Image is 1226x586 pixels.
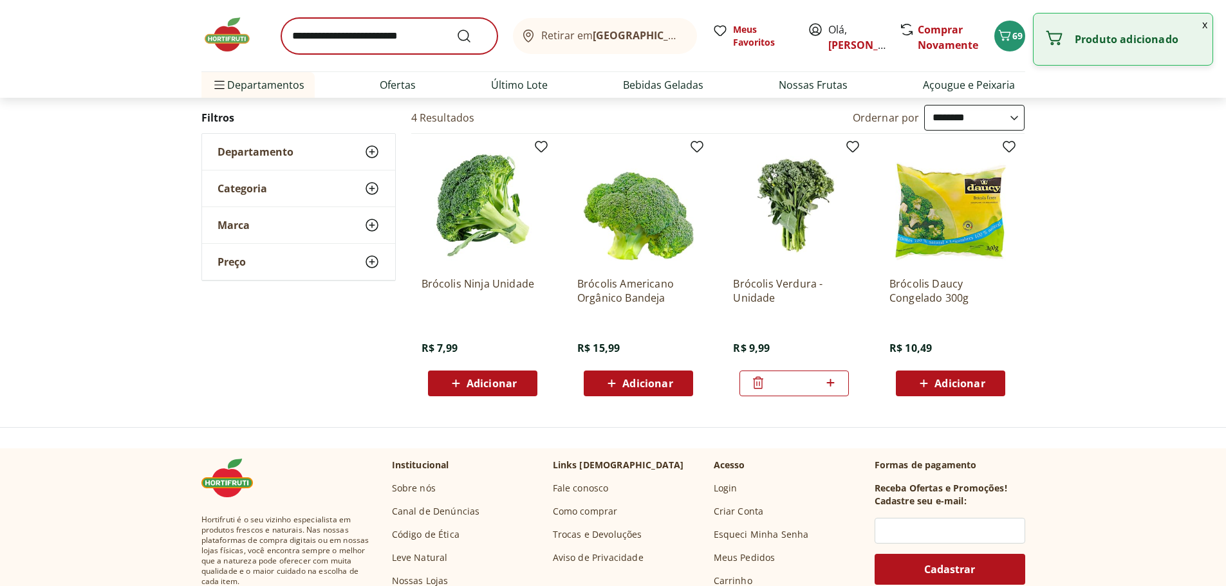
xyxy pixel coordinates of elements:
span: R$ 9,99 [733,341,770,355]
a: Aviso de Privacidade [553,551,644,564]
span: R$ 7,99 [422,341,458,355]
button: Adicionar [896,371,1005,396]
h2: Filtros [201,105,396,131]
button: Fechar notificação [1197,14,1212,35]
h3: Receba Ofertas e Promoções! [875,482,1007,495]
a: Canal de Denúncias [392,505,480,518]
a: [PERSON_NAME] [828,38,912,52]
button: Submit Search [456,28,487,44]
button: Preço [202,244,395,280]
p: Formas de pagamento [875,459,1025,472]
span: Adicionar [467,378,517,389]
img: Brócolis Daucy Congelado 300g [889,144,1012,266]
a: Como comprar [553,505,618,518]
button: Marca [202,207,395,243]
a: Código de Ética [392,528,460,541]
button: Cadastrar [875,554,1025,585]
button: Adicionar [584,371,693,396]
a: Último Lote [491,77,548,93]
h3: Cadastre seu e-mail: [875,495,967,508]
img: Hortifruti [201,15,266,54]
img: Brócolis Ninja Unidade [422,144,544,266]
span: Departamento [218,145,293,158]
input: search [281,18,497,54]
button: Departamento [202,134,395,170]
span: Marca [218,219,250,232]
a: Criar Conta [714,505,764,518]
span: Departamentos [212,69,304,100]
span: Olá, [828,22,886,53]
button: Adicionar [428,371,537,396]
p: Produto adicionado [1075,33,1202,46]
a: Leve Natural [392,551,448,564]
button: Carrinho [994,21,1025,51]
a: Bebidas Geladas [623,77,703,93]
a: Esqueci Minha Senha [714,528,809,541]
button: Retirar em[GEOGRAPHIC_DATA]/[GEOGRAPHIC_DATA] [513,18,697,54]
a: Nossas Frutas [779,77,848,93]
span: Meus Favoritos [733,23,792,49]
a: Trocas e Devoluções [553,528,642,541]
span: Retirar em [541,30,683,41]
a: Brócolis Americano Orgânico Bandeja [577,277,700,305]
span: Adicionar [622,378,673,389]
label: Ordernar por [853,111,920,125]
a: Meus Favoritos [712,23,792,49]
a: Brócolis Daucy Congelado 300g [889,277,1012,305]
button: Menu [212,69,227,100]
a: Meus Pedidos [714,551,776,564]
span: Cadastrar [924,564,975,574]
img: Brócolis Verdura - Unidade [733,144,855,266]
span: Preço [218,255,246,268]
span: Adicionar [934,378,985,389]
a: Brócolis Verdura - Unidade [733,277,855,305]
img: Hortifruti [201,459,266,497]
a: Fale conosco [553,482,609,495]
a: Sobre nós [392,482,436,495]
p: Institucional [392,459,449,472]
span: 69 [1012,30,1023,42]
span: R$ 15,99 [577,341,620,355]
button: Categoria [202,170,395,206]
span: Categoria [218,182,267,195]
p: Acesso [714,459,745,472]
b: [GEOGRAPHIC_DATA]/[GEOGRAPHIC_DATA] [593,28,810,42]
a: Login [714,482,738,495]
h2: 4 Resultados [411,111,475,125]
a: Açougue e Peixaria [923,77,1015,93]
a: Brócolis Ninja Unidade [422,277,544,305]
p: Links [DEMOGRAPHIC_DATA] [553,459,684,472]
span: R$ 10,49 [889,341,932,355]
a: Ofertas [380,77,416,93]
a: Comprar Novamente [918,23,978,52]
img: Brócolis Americano Orgânico Bandeja [577,144,700,266]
